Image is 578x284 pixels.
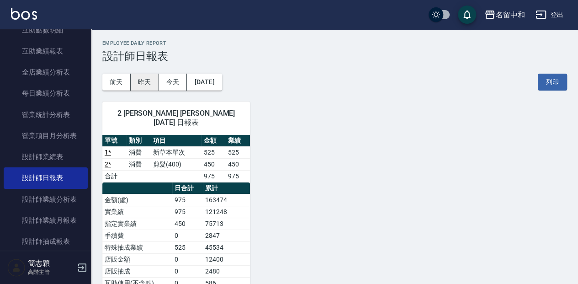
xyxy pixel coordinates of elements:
a: 營業統計分析表 [4,104,88,125]
td: 75713 [203,218,250,230]
td: 0 [172,253,203,265]
td: 450 [202,158,226,170]
td: 975 [172,194,203,206]
td: 45534 [203,241,250,253]
td: 975 [202,170,226,182]
td: 12400 [203,253,250,265]
table: a dense table [102,135,250,182]
td: 2480 [203,265,250,277]
td: 0 [172,230,203,241]
td: 消費 [127,158,151,170]
button: 今天 [159,74,187,91]
a: 設計師業績表 [4,146,88,167]
button: [DATE] [187,74,222,91]
a: 設計師業績分析表 [4,189,88,210]
td: 975 [172,206,203,218]
img: Person [7,258,26,277]
span: 2 [PERSON_NAME] [PERSON_NAME][DATE] 日報表 [113,109,239,127]
p: 高階主管 [28,268,74,276]
td: 525 [226,146,250,158]
td: 合計 [102,170,127,182]
td: 實業績 [102,206,172,218]
td: 店販抽成 [102,265,172,277]
th: 單號 [102,135,127,147]
button: 昨天 [131,74,159,91]
td: 2847 [203,230,250,241]
h3: 設計師日報表 [102,50,567,63]
h2: Employee Daily Report [102,40,567,46]
td: 剪髮(400) [151,158,202,170]
a: 每日業績分析表 [4,83,88,104]
td: 525 [172,241,203,253]
a: 設計師抽成報表 [4,231,88,252]
button: 前天 [102,74,131,91]
th: 項目 [151,135,202,147]
td: 450 [226,158,250,170]
th: 累計 [203,182,250,194]
td: 0 [172,265,203,277]
th: 金額 [202,135,226,147]
button: 名留中和 [481,5,528,24]
a: 設計師業績月報表 [4,210,88,231]
a: 全店業績分析表 [4,62,88,83]
td: 特殊抽成業績 [102,241,172,253]
th: 日合計 [172,182,203,194]
td: 消費 [127,146,151,158]
td: 163474 [203,194,250,206]
h5: 簡志穎 [28,259,74,268]
td: 525 [202,146,226,158]
td: 店販金額 [102,253,172,265]
a: 互助業績報表 [4,41,88,62]
button: 登出 [532,6,567,23]
td: 新草本單次 [151,146,202,158]
a: 設計師日報表 [4,167,88,188]
td: 手續費 [102,230,172,241]
a: 營業項目月分析表 [4,125,88,146]
img: Logo [11,8,37,20]
td: 450 [172,218,203,230]
div: 名留中和 [495,9,525,21]
td: 金額(虛) [102,194,172,206]
td: 121248 [203,206,250,218]
button: save [458,5,476,24]
td: 975 [226,170,250,182]
td: 指定實業績 [102,218,172,230]
a: 互助點數明細 [4,20,88,41]
button: 列印 [538,74,567,91]
th: 業績 [226,135,250,147]
th: 類別 [127,135,151,147]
